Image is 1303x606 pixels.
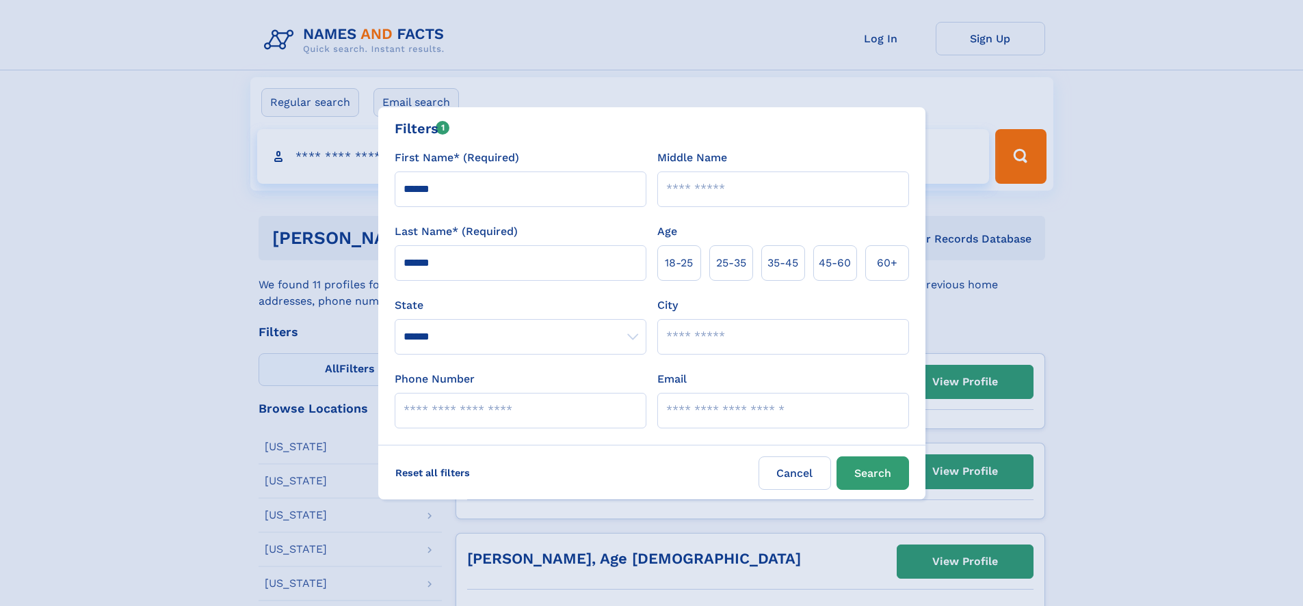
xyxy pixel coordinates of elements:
[395,223,518,240] label: Last Name* (Required)
[395,150,519,166] label: First Name* (Required)
[665,255,693,271] span: 18‑25
[877,255,897,271] span: 60+
[657,371,687,387] label: Email
[837,456,909,490] button: Search
[759,456,831,490] label: Cancel
[395,371,475,387] label: Phone Number
[395,118,450,139] div: Filters
[657,150,727,166] label: Middle Name
[819,255,851,271] span: 45‑60
[395,297,646,314] label: State
[657,223,677,240] label: Age
[657,297,678,314] label: City
[716,255,746,271] span: 25‑35
[386,456,479,489] label: Reset all filters
[767,255,798,271] span: 35‑45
